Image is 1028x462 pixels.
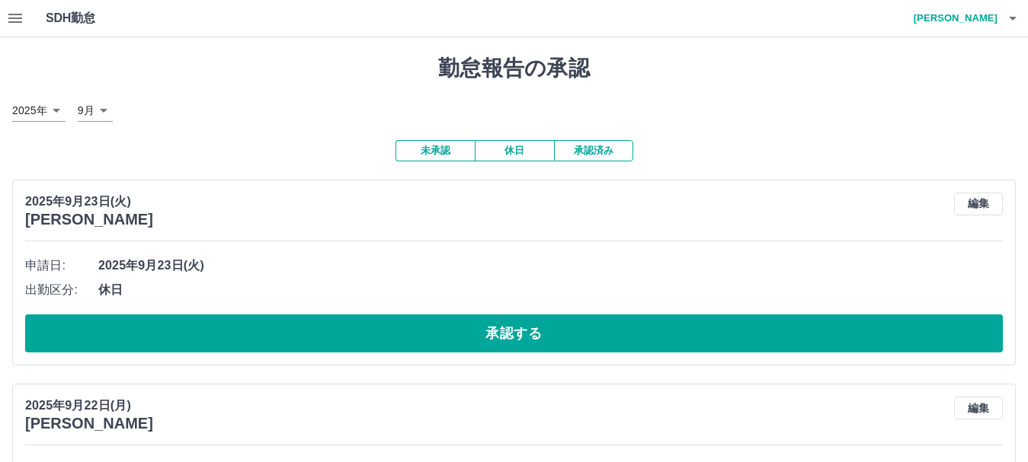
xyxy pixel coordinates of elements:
div: 2025年 [12,100,66,122]
span: 休日 [98,281,1003,299]
button: 休日 [475,140,554,161]
h1: 勤怠報告の承認 [12,56,1016,81]
button: 承認する [25,314,1003,352]
button: 承認済み [554,140,633,161]
button: 未承認 [396,140,475,161]
h3: [PERSON_NAME] [25,211,153,228]
p: 2025年9月22日(月) [25,397,153,415]
span: 出勤区分: [25,281,98,299]
button: 編集 [954,397,1003,419]
span: 申請日: [25,256,98,275]
div: 9月 [78,100,113,122]
p: 2025年9月23日(火) [25,193,153,211]
span: 2025年9月23日(火) [98,256,1003,275]
button: 編集 [954,193,1003,215]
h3: [PERSON_NAME] [25,415,153,432]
